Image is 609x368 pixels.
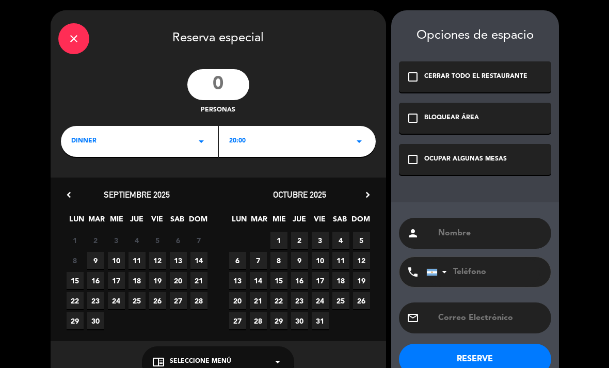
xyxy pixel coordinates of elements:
[407,312,419,324] i: email
[407,153,419,166] i: check_box_outline_blank
[170,272,187,289] span: 20
[291,292,308,309] span: 23
[250,272,267,289] span: 14
[332,292,349,309] span: 25
[87,272,104,289] span: 16
[129,292,146,309] span: 25
[170,252,187,269] span: 13
[229,312,246,329] span: 27
[250,252,267,269] span: 7
[169,213,186,230] span: SAB
[332,252,349,269] span: 11
[67,232,84,249] span: 1
[87,312,104,329] span: 30
[229,292,246,309] span: 20
[187,69,249,100] input: 0
[108,213,125,230] span: MIE
[437,311,543,325] input: Correo Electrónico
[190,232,207,249] span: 7
[189,213,206,230] span: DOM
[170,292,187,309] span: 27
[291,272,308,289] span: 16
[270,312,287,329] span: 29
[353,232,370,249] span: 5
[353,135,365,148] i: arrow_drop_down
[251,213,268,230] span: MAR
[353,252,370,269] span: 12
[312,272,329,289] span: 17
[67,312,84,329] span: 29
[68,213,85,230] span: LUN
[407,112,419,124] i: check_box_outline_blank
[195,135,207,148] i: arrow_drop_down
[291,232,308,249] span: 2
[270,252,287,269] span: 8
[271,213,288,230] span: MIE
[424,113,479,123] div: BLOQUEAR ÁREA
[270,292,287,309] span: 22
[149,292,166,309] span: 26
[152,356,165,368] i: chrome_reader_mode
[407,227,419,239] i: person
[331,213,348,230] span: SAB
[312,232,329,249] span: 3
[351,213,368,230] span: DOM
[407,266,419,278] i: phone
[149,272,166,289] span: 19
[270,232,287,249] span: 1
[129,232,146,249] span: 4
[291,312,308,329] span: 30
[129,252,146,269] span: 11
[129,272,146,289] span: 18
[108,272,125,289] span: 17
[353,272,370,289] span: 19
[149,232,166,249] span: 5
[407,71,419,83] i: check_box_outline_blank
[87,292,104,309] span: 23
[312,312,329,329] span: 31
[273,189,326,200] span: octubre 2025
[88,213,105,230] span: MAR
[170,357,231,367] span: Seleccione Menú
[170,232,187,249] span: 6
[108,292,125,309] span: 24
[332,272,349,289] span: 18
[229,136,246,147] span: 20:00
[231,213,248,230] span: LUN
[67,292,84,309] span: 22
[229,272,246,289] span: 13
[149,213,166,230] span: VIE
[270,272,287,289] span: 15
[87,252,104,269] span: 9
[87,232,104,249] span: 2
[362,189,373,200] i: chevron_right
[104,189,170,200] span: septiembre 2025
[424,154,507,165] div: OCUPAR ALGUNAS MESAS
[291,213,308,230] span: JUE
[437,226,543,241] input: Nombre
[332,232,349,249] span: 4
[291,252,308,269] span: 9
[68,33,80,45] i: close
[427,258,451,286] div: Argentina: +54
[67,272,84,289] span: 15
[250,292,267,309] span: 21
[149,252,166,269] span: 12
[229,252,246,269] span: 6
[63,189,74,200] i: chevron_left
[271,356,284,368] i: arrow_drop_down
[312,252,329,269] span: 10
[424,72,527,82] div: CERRAR TODO EL RESTAURANTE
[399,28,551,43] div: Opciones de espacio
[108,252,125,269] span: 10
[190,252,207,269] span: 14
[129,213,146,230] span: JUE
[312,292,329,309] span: 24
[250,312,267,329] span: 28
[201,105,235,116] span: personas
[67,252,84,269] span: 8
[190,292,207,309] span: 28
[51,10,386,64] div: Reserva especial
[311,213,328,230] span: VIE
[108,232,125,249] span: 3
